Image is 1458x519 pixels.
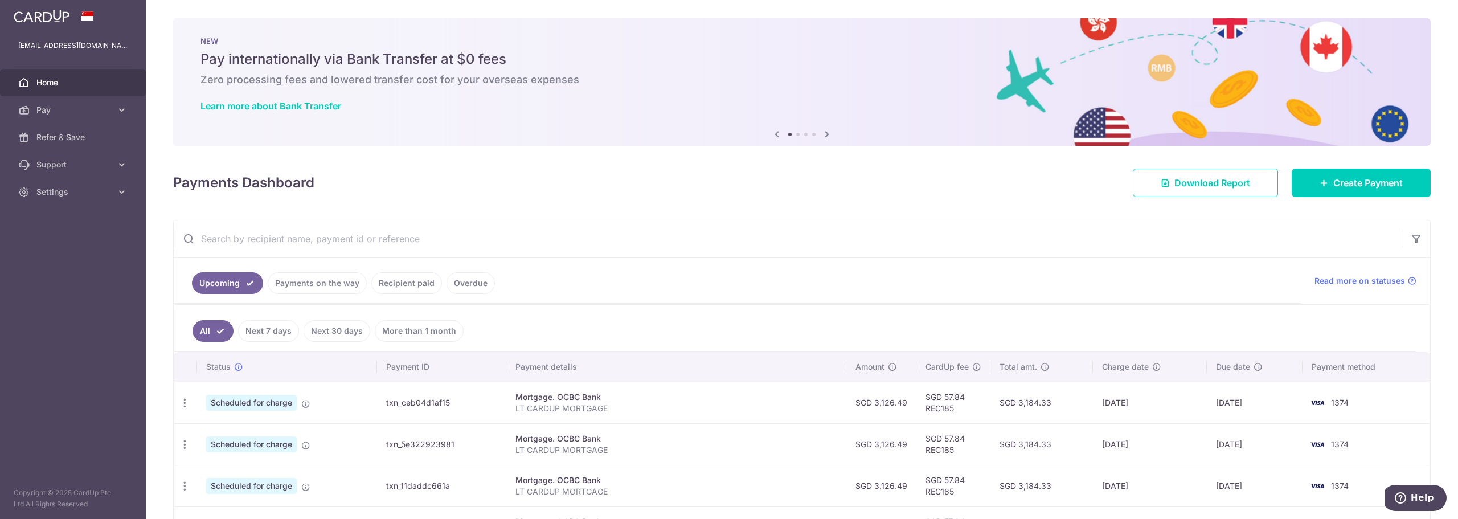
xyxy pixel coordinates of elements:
[193,320,234,342] a: All
[1306,396,1329,410] img: Bank Card
[206,361,231,373] span: Status
[990,465,1093,506] td: SGD 3,184.33
[375,320,464,342] a: More than 1 month
[515,433,837,444] div: Mortgage. OCBC Bank
[1385,485,1447,513] iframe: Opens a widget where you can find more information
[377,423,507,465] td: txn_5e322923981
[200,73,1403,87] h6: Zero processing fees and lowered transfer cost for your overseas expenses
[1207,382,1302,423] td: [DATE]
[846,465,916,506] td: SGD 3,126.49
[1331,398,1349,407] span: 1374
[174,220,1403,257] input: Search by recipient name, payment id or reference
[1207,465,1302,506] td: [DATE]
[515,486,837,497] p: LT CARDUP MORTGAGE
[846,382,916,423] td: SGD 3,126.49
[990,382,1093,423] td: SGD 3,184.33
[1306,438,1329,451] img: Bank Card
[206,478,297,494] span: Scheduled for charge
[1314,275,1416,287] a: Read more on statuses
[855,361,884,373] span: Amount
[1331,481,1349,491] span: 1374
[916,423,990,465] td: SGD 57.84 REC185
[1102,361,1149,373] span: Charge date
[192,272,263,294] a: Upcoming
[238,320,299,342] a: Next 7 days
[200,50,1403,68] h5: Pay internationally via Bank Transfer at $0 fees
[173,173,314,193] h4: Payments Dashboard
[1093,423,1207,465] td: [DATE]
[925,361,969,373] span: CardUp fee
[173,18,1431,146] img: Bank transfer banner
[1331,439,1349,449] span: 1374
[1133,169,1278,197] a: Download Report
[1306,479,1329,493] img: Bank Card
[515,475,837,486] div: Mortgage. OCBC Bank
[515,444,837,456] p: LT CARDUP MORTGAGE
[1093,465,1207,506] td: [DATE]
[36,159,112,170] span: Support
[846,423,916,465] td: SGD 3,126.49
[36,104,112,116] span: Pay
[377,382,507,423] td: txn_ceb04d1af15
[377,465,507,506] td: txn_11daddc661a
[515,403,837,414] p: LT CARDUP MORTGAGE
[377,352,507,382] th: Payment ID
[36,77,112,88] span: Home
[1303,352,1430,382] th: Payment method
[1333,176,1403,190] span: Create Payment
[206,395,297,411] span: Scheduled for charge
[371,272,442,294] a: Recipient paid
[36,132,112,143] span: Refer & Save
[1216,361,1250,373] span: Due date
[14,9,69,23] img: CardUp
[304,320,370,342] a: Next 30 days
[506,352,846,382] th: Payment details
[1314,275,1405,287] span: Read more on statuses
[990,423,1093,465] td: SGD 3,184.33
[1000,361,1037,373] span: Total amt.
[1093,382,1207,423] td: [DATE]
[206,436,297,452] span: Scheduled for charge
[916,382,990,423] td: SGD 57.84 REC185
[36,186,112,198] span: Settings
[1174,176,1250,190] span: Download Report
[200,100,341,112] a: Learn more about Bank Transfer
[18,40,128,51] p: [EMAIL_ADDRESS][DOMAIN_NAME]
[515,391,837,403] div: Mortgage. OCBC Bank
[200,36,1403,46] p: NEW
[916,465,990,506] td: SGD 57.84 REC185
[1207,423,1302,465] td: [DATE]
[1292,169,1431,197] a: Create Payment
[268,272,367,294] a: Payments on the way
[447,272,495,294] a: Overdue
